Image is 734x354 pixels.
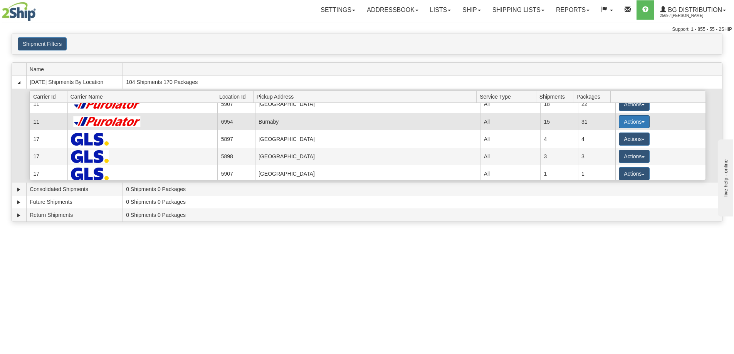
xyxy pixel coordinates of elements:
span: Name [30,63,123,75]
span: Service Type [480,91,536,102]
button: Actions [619,115,650,128]
img: GLS Canada [71,168,109,180]
span: Packages [576,91,610,102]
td: 5907 [217,96,255,113]
td: 5897 [217,130,255,148]
td: 4 [540,130,578,148]
a: Addressbook [361,0,424,20]
td: 11 [30,96,67,113]
td: 17 [30,165,67,183]
iframe: chat widget [716,138,733,216]
td: 17 [30,130,67,148]
td: 18 [540,96,578,113]
span: 2569 / [PERSON_NAME] [660,12,718,20]
td: [GEOGRAPHIC_DATA] [255,130,480,148]
td: [GEOGRAPHIC_DATA] [255,96,480,113]
a: BG Distribution 2569 / [PERSON_NAME] [654,0,732,20]
td: 0 Shipments 0 Packages [123,196,722,209]
td: Burnaby [255,113,480,130]
td: [GEOGRAPHIC_DATA] [255,148,480,165]
img: Purolator [71,116,144,127]
a: Ship [457,0,486,20]
a: Expand [15,211,23,219]
td: Future Shipments [26,196,123,209]
td: Return Shipments [26,208,123,221]
a: Expand [15,198,23,206]
td: All [480,96,540,113]
a: Expand [15,186,23,193]
td: All [480,165,540,183]
td: [GEOGRAPHIC_DATA] [255,165,480,183]
span: Carrier Name [71,91,216,102]
td: All [480,113,540,130]
img: GLS Canada [71,150,109,163]
td: 1 [578,165,615,183]
button: Actions [619,167,650,180]
button: Actions [619,133,650,146]
td: 3 [540,148,578,165]
div: live help - online [6,7,71,12]
td: [DATE] Shipments By Location [26,75,123,89]
a: Lists [424,0,457,20]
td: 6954 [217,113,255,130]
span: Pickup Address [257,91,477,102]
a: Settings [315,0,361,20]
td: 31 [578,113,615,130]
td: 17 [30,148,67,165]
button: Actions [619,150,650,163]
div: Support: 1 - 855 - 55 - 2SHIP [2,26,732,33]
td: 0 Shipments 0 Packages [123,208,722,221]
td: 1 [540,165,578,183]
button: Actions [619,98,650,111]
a: Reports [550,0,595,20]
img: Purolator [71,99,144,109]
td: 5898 [217,148,255,165]
td: All [480,148,540,165]
td: 4 [578,130,615,148]
span: Location Id [219,91,253,102]
td: 22 [578,96,615,113]
td: 15 [540,113,578,130]
td: 3 [578,148,615,165]
img: GLS Canada [71,133,109,146]
span: BG Distribution [666,7,722,13]
td: 11 [30,113,67,130]
td: 5907 [217,165,255,183]
td: 104 Shipments 170 Packages [123,75,722,89]
a: Collapse [15,79,23,86]
a: Shipping lists [487,0,550,20]
button: Shipment Filters [18,37,67,50]
span: Shipments [539,91,573,102]
td: 0 Shipments 0 Packages [123,183,722,196]
td: Consolidated Shipments [26,183,123,196]
img: logo2569.jpg [2,2,36,21]
td: All [480,130,540,148]
span: Carrier Id [33,91,67,102]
